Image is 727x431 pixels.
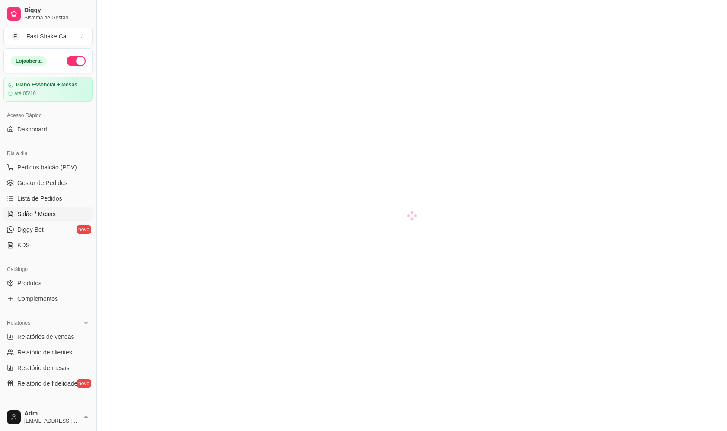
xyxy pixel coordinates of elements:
a: Salão / Mesas [3,207,93,221]
span: Relatório de mesas [17,364,70,372]
a: Gestor de Pedidos [3,176,93,190]
span: [EMAIL_ADDRESS][DOMAIN_NAME] [24,418,79,425]
button: Pedidos balcão (PDV) [3,160,93,174]
span: Produtos [17,279,41,287]
span: Relatórios de vendas [17,332,74,341]
article: Plano Essencial + Mesas [16,82,77,88]
a: KDS [3,238,93,252]
span: Sistema de Gestão [24,14,89,21]
div: Dia a dia [3,147,93,160]
span: F [11,32,19,41]
div: Fast Shake Ca ... [26,32,71,41]
span: Pedidos balcão (PDV) [17,163,77,172]
span: Dashboard [17,125,47,134]
a: Produtos [3,276,93,290]
a: Diggy Botnovo [3,223,93,236]
span: Relatório de clientes [17,348,72,357]
span: KDS [17,241,30,249]
div: Gerenciar [3,401,93,415]
span: Complementos [17,294,58,303]
span: Diggy [24,6,89,14]
a: DiggySistema de Gestão [3,3,93,24]
span: Relatórios [7,319,30,326]
span: Salão / Mesas [17,210,56,218]
a: Complementos [3,292,93,306]
span: Gestor de Pedidos [17,179,67,187]
span: Relatório de fidelidade [17,379,77,388]
a: Relatório de fidelidadenovo [3,377,93,390]
span: Diggy Bot [17,225,44,234]
button: Select a team [3,28,93,45]
a: Relatório de mesas [3,361,93,375]
button: Adm[EMAIL_ADDRESS][DOMAIN_NAME] [3,407,93,428]
a: Relatórios de vendas [3,330,93,344]
a: Relatório de clientes [3,345,93,359]
article: até 05/10 [14,90,36,97]
div: Loja aberta [11,56,47,66]
span: Lista de Pedidos [17,194,62,203]
a: Lista de Pedidos [3,192,93,205]
span: Adm [24,410,79,418]
a: Dashboard [3,122,93,136]
div: Catálogo [3,262,93,276]
div: Acesso Rápido [3,109,93,122]
button: Alterar Status [67,56,86,66]
a: Plano Essencial + Mesasaté 05/10 [3,77,93,102]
